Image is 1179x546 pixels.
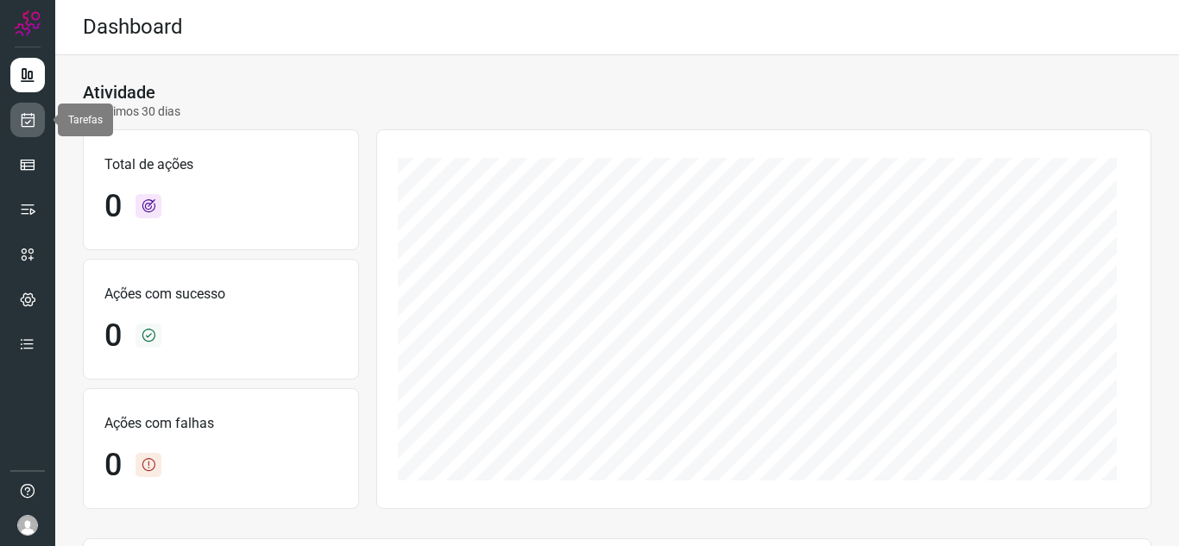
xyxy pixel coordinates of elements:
[83,15,183,40] h2: Dashboard
[104,447,122,484] h1: 0
[104,284,337,304] p: Ações com sucesso
[104,413,337,434] p: Ações com falhas
[104,154,337,175] p: Total de ações
[83,103,180,121] p: Últimos 30 dias
[83,82,155,103] h3: Atividade
[15,10,41,36] img: Logo
[68,114,103,126] span: Tarefas
[104,317,122,355] h1: 0
[104,188,122,225] h1: 0
[17,515,38,536] img: avatar-user-boy.jpg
